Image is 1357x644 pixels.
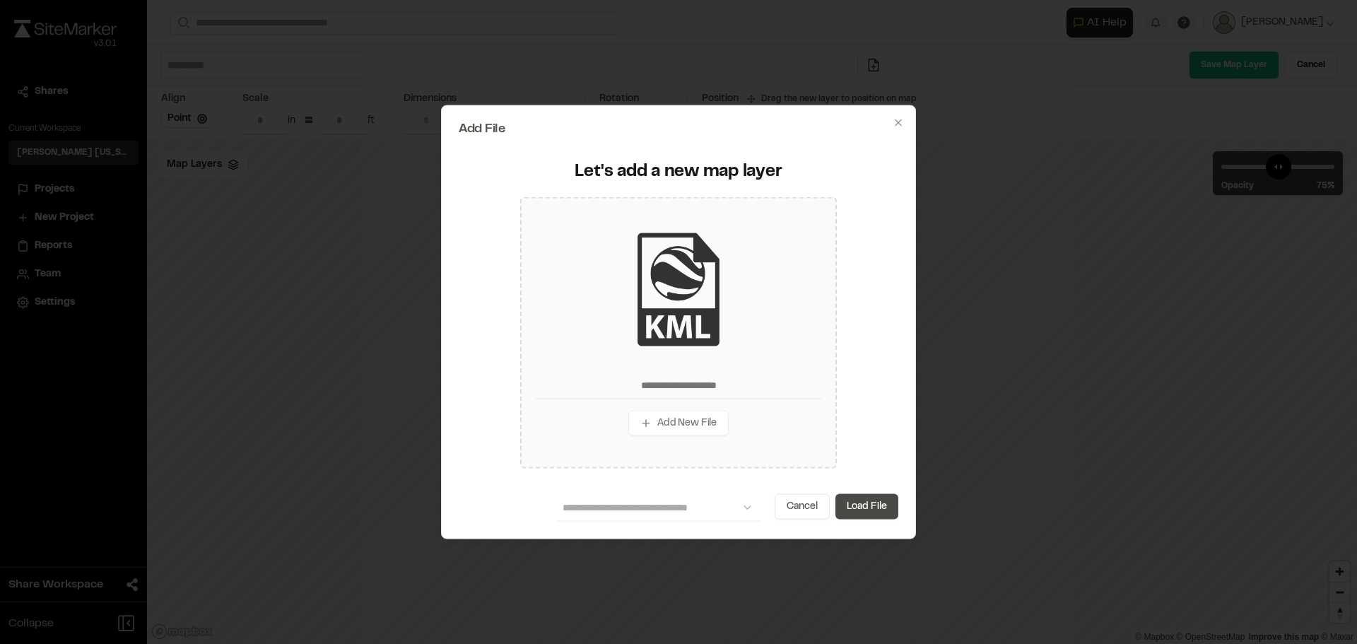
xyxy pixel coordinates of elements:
button: Add New File [628,410,729,435]
button: Load File [835,494,898,520]
button: Cancel [775,494,830,520]
img: kml_black_icon.png [622,233,735,346]
div: Add New File [520,197,837,469]
div: Let's add a new map layer [467,160,890,183]
h2: Add File [459,122,898,135]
